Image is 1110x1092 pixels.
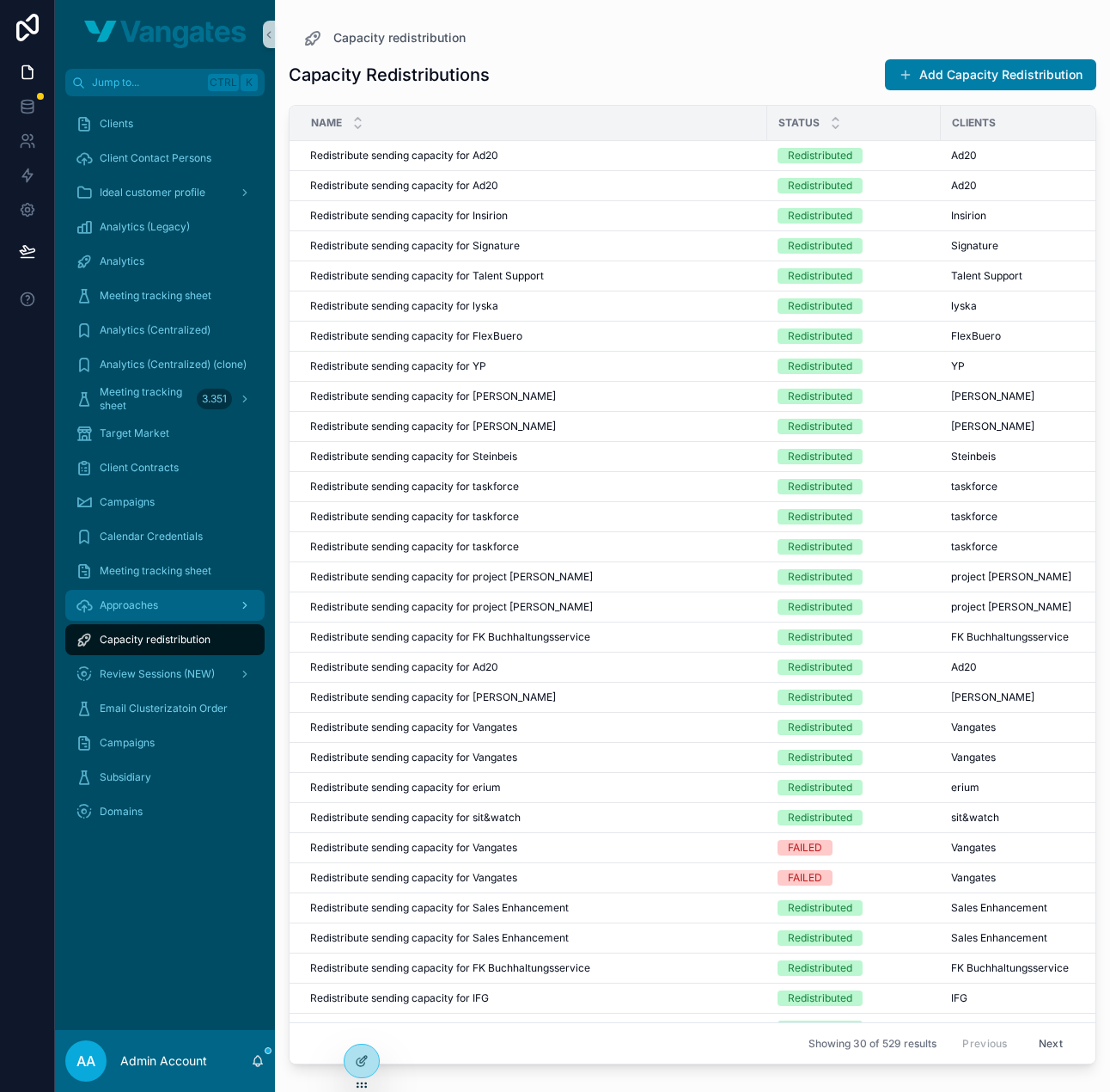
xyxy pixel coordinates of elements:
a: Redistribute sending capacity for Sales Enhancement [310,931,757,945]
a: Redistribute sending capacity for FK Buchhaltungsservice [310,961,757,975]
a: Redistributed [778,629,930,645]
span: Analytics (Legacy) [100,220,190,234]
span: Ad20 [951,149,977,163]
span: Redistribute sending capacity for taskforce [310,480,519,494]
span: project [PERSON_NAME] [951,570,1071,584]
span: Redistribute sending capacity for YP [310,359,486,373]
span: Ad20 [951,660,977,674]
span: Redistribute sending capacity for Vangates [310,871,517,885]
span: IFG [951,991,967,1005]
div: Redistributed [788,389,852,404]
a: Calendar Credentials [65,521,265,552]
div: Redistributed [788,599,852,615]
a: Redistribute sending capacity for taskforce [310,540,757,554]
div: Redistributed [788,238,852,254]
a: Redistributed [778,208,930,224]
a: Domains [65,796,265,827]
a: Meeting tracking sheet [65,555,265,586]
span: Redistribute sending capacity for taskforce [310,510,519,524]
span: Target Market [100,426,169,440]
span: Redistribute sending capacity for [PERSON_NAME] [310,690,556,704]
a: Ideal customer profile [65,177,265,208]
a: Redistribute sending capacity for lyska [310,299,757,313]
a: Redistributed [778,960,930,976]
div: Redistributed [788,449,852,464]
span: Capacity redistribution [100,633,210,647]
a: Review Sessions (NEW) [65,659,265,690]
a: Campaigns [65,487,265,518]
span: Client Contracts [100,461,179,475]
span: Vangates [951,871,996,885]
a: Redistributed [778,810,930,825]
span: Meeting tracking sheet [100,289,211,303]
span: FK Buchhaltungsservice [951,961,1069,975]
div: FAILED [788,870,822,886]
span: Domains [100,805,143,819]
span: sit&watch [951,811,999,825]
a: Redistribute sending capacity for [PERSON_NAME] [310,390,757,403]
a: FAILED [778,870,930,886]
div: Redistributed [788,750,852,765]
a: Client Contracts [65,452,265,483]
span: Redistribute sending capacity for Ad20 [310,179,498,193]
span: Redistribute sending capacity for FlexBuero [310,329,522,343]
div: Redistributed [788,991,852,1006]
span: onemate [951,1021,994,1035]
span: YP [951,359,965,373]
span: Redistribute sending capacity for FK Buchhaltungsservice [310,630,590,644]
span: Redistribute sending capacity for onemate [310,1021,515,1035]
a: Redistribute sending capacity for Ad20 [310,179,757,193]
span: Redistribute sending capacity for Sales Enhancement [310,931,569,945]
span: taskforce [951,540,997,554]
div: Redistributed [788,960,852,976]
a: Redistribute sending capacity for FlexBuero [310,329,757,343]
span: [PERSON_NAME] [951,690,1034,704]
span: Meeting tracking sheet [100,385,190,413]
a: Capacity redistribution [65,624,265,655]
a: Redistribute sending capacity for Signature [310,239,757,253]
span: Redistribute sending capacity for Vangates [310,751,517,764]
a: Redistributed [778,479,930,494]
span: Steinbeis [951,450,996,463]
span: erium [951,781,979,794]
span: Approaches [100,598,158,612]
span: Analytics [100,255,144,268]
span: Vangates [951,721,996,734]
span: Ctrl [208,74,239,91]
a: Redistributed [778,720,930,735]
span: Redistribute sending capacity for taskforce [310,540,519,554]
span: Redistribute sending capacity for sit&watch [310,811,521,825]
span: Redistribute sending capacity for Talent Support [310,269,544,283]
span: Redistribute sending capacity for Sales Enhancement [310,901,569,915]
span: Redistribute sending capacity for Vangates [310,721,517,734]
a: Redistributed [778,509,930,525]
div: Redistributed [788,419,852,434]
span: Capacity redistribution [333,29,466,46]
span: Ideal customer profile [100,186,205,199]
a: Redistributed [778,659,930,675]
span: Redistribute sending capacity for project [PERSON_NAME] [310,600,593,614]
span: Review Sessions (NEW) [100,667,215,681]
span: Meeting tracking sheet [100,564,211,578]
a: Client Contact Persons [65,143,265,174]
div: Redistributed [788,148,852,163]
span: lyska [951,299,977,313]
h1: Capacity Redistributions [289,63,490,87]
a: Redistribute sending capacity for Talent Support [310,269,757,283]
a: Meeting tracking sheet [65,280,265,311]
div: scrollable content [55,96,275,850]
span: Talent Support [951,269,1022,283]
a: FAILED [778,840,930,856]
a: Redistributed [778,750,930,765]
button: Add Capacity Redistribution [885,59,1096,90]
a: Redistributed [778,178,930,193]
a: Email Clusterizatoin Order [65,693,265,724]
span: Redistribute sending capacity for Ad20 [310,149,498,163]
a: Redistribute sending capacity for IFG [310,991,757,1005]
a: Redistribute sending capacity for Ad20 [310,149,757,163]
a: Meeting tracking sheet3.351 [65,383,265,414]
img: App logo [84,21,246,48]
a: Target Market [65,418,265,449]
a: Redistribute sending capacity for Sales Enhancement [310,901,757,915]
span: Redistribute sending capacity for Steinbeis [310,450,517,463]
